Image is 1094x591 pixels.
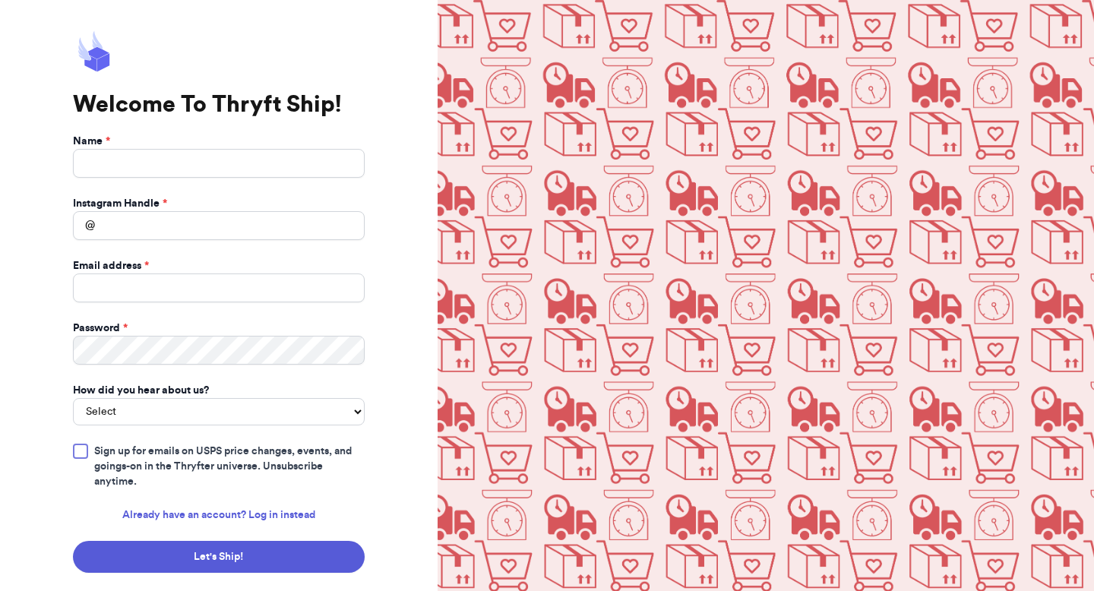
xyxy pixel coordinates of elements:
[73,196,167,211] label: Instagram Handle
[94,444,365,489] span: Sign up for emails on USPS price changes, events, and goings-on in the Thryfter universe. Unsubsc...
[122,507,315,523] a: Already have an account? Log in instead
[73,321,128,336] label: Password
[73,134,110,149] label: Name
[73,91,365,119] h1: Welcome To Thryft Ship!
[73,258,149,273] label: Email address
[73,541,365,573] button: Let's Ship!
[73,383,209,398] label: How did you hear about us?
[73,211,95,240] div: @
